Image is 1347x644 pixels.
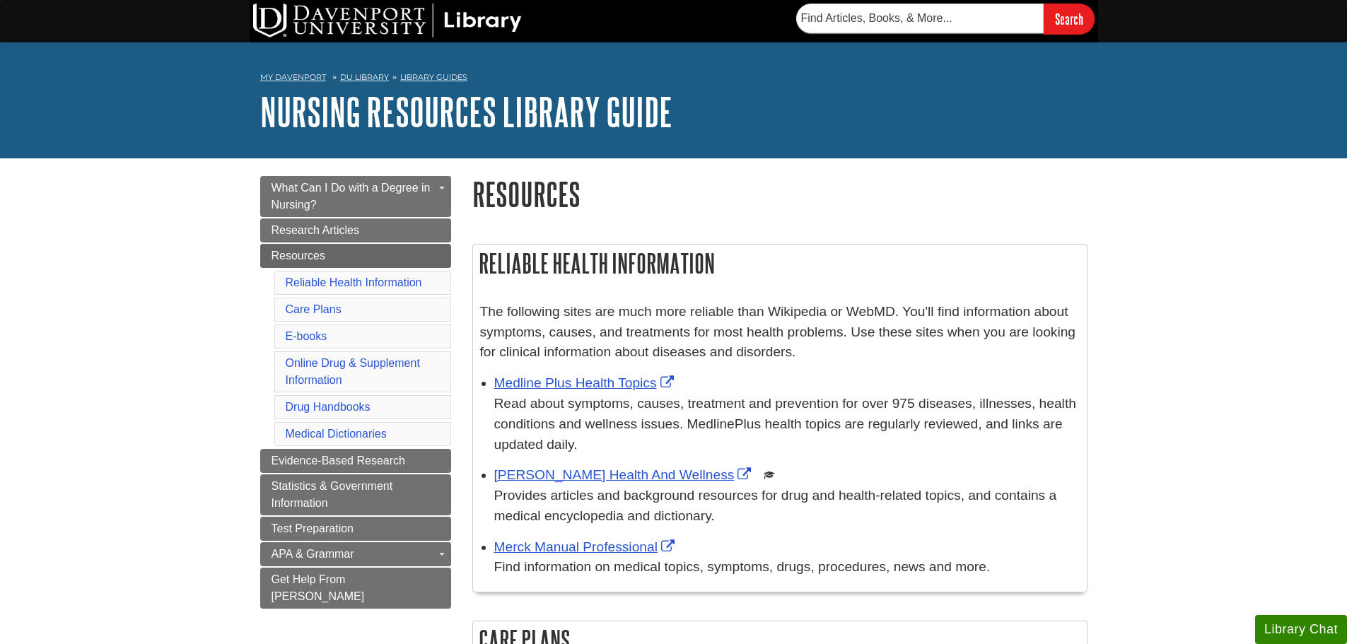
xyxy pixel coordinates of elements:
span: Resources [272,250,325,262]
a: Research Articles [260,218,451,242]
span: Get Help From [PERSON_NAME] [272,573,365,602]
a: Medical Dictionaries [286,428,387,440]
a: Online Drug & Supplement Information [286,357,420,386]
p: The following sites are much more reliable than Wikipedia or WebMD. You'll find information about... [480,302,1080,363]
nav: breadcrumb [260,68,1087,90]
a: Nursing Resources Library Guide [260,90,672,134]
div: Find information on medical topics, symptoms, drugs, procedures, news and more. [494,557,1080,578]
h2: Reliable Health Information [473,245,1087,282]
span: Test Preparation [272,522,354,534]
form: Searches DU Library's articles, books, and more [796,4,1095,34]
a: Link opens in new window [494,467,755,482]
p: Provides articles and background resources for drug and health-related topics, and contains a med... [494,486,1080,527]
a: My Davenport [260,71,326,83]
a: Resources [260,244,451,268]
a: Drug Handbooks [286,401,371,413]
a: Reliable Health Information [286,276,422,288]
a: Evidence-Based Research [260,449,451,473]
span: Statistics & Government Information [272,480,393,509]
a: APA & Grammar [260,542,451,566]
a: Library Guides [400,72,467,82]
span: What Can I Do with a Degree in Nursing? [272,182,431,211]
a: Link opens in new window [494,375,677,390]
div: Guide Page Menu [260,176,451,609]
a: Get Help From [PERSON_NAME] [260,568,451,609]
span: Research Articles [272,224,360,236]
div: Read about symptoms, causes, treatment and prevention for over 975 diseases, illnesses, health co... [494,394,1080,455]
a: What Can I Do with a Degree in Nursing? [260,176,451,217]
a: Care Plans [286,303,342,315]
span: Evidence-Based Research [272,455,405,467]
input: Find Articles, Books, & More... [796,4,1044,33]
a: E-books [286,330,327,342]
img: Scholarly or Peer Reviewed [764,469,775,481]
input: Search [1044,4,1095,34]
h1: Resources [472,176,1087,212]
a: DU Library [340,72,389,82]
span: APA & Grammar [272,548,354,560]
a: Link opens in new window [494,539,678,554]
a: Statistics & Government Information [260,474,451,515]
img: DU Library [253,4,522,37]
a: Test Preparation [260,517,451,541]
button: Library Chat [1255,615,1347,644]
